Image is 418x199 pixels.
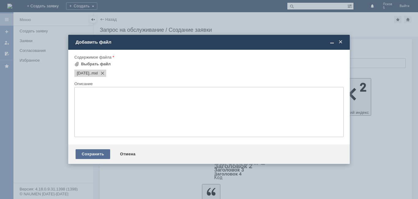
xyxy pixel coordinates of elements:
[81,62,111,67] div: Выбрать файл
[91,71,98,76] span: 11.09.2025..mxl
[77,71,91,76] span: 11.09.2025..mxl
[2,2,89,7] div: ДД! Удалите чеки
[74,82,342,86] div: Описание
[329,39,335,45] span: Свернуть (Ctrl + M)
[76,39,344,45] div: Добавить файл
[74,55,342,59] div: Содержимое файла
[338,39,344,45] span: Закрыть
